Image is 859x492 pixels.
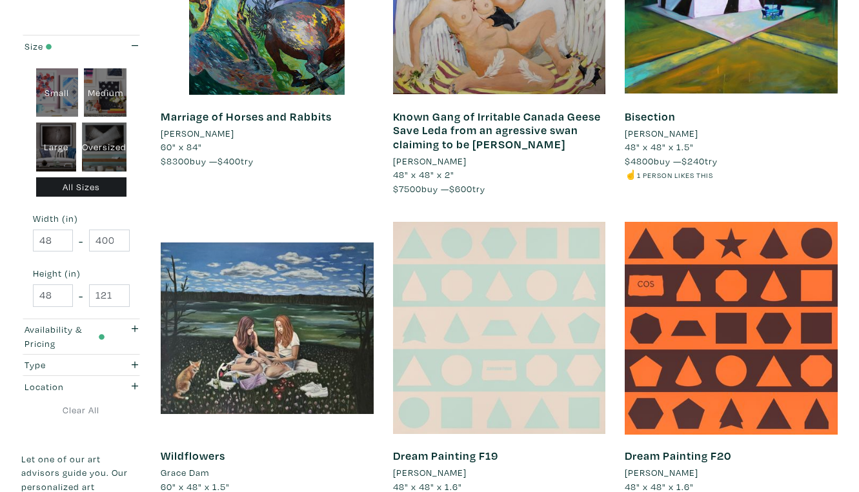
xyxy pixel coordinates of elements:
[25,380,105,394] div: Location
[161,141,202,153] span: 60" x 84"
[217,155,241,167] span: $400
[637,170,713,180] small: 1 person likes this
[625,448,731,463] a: Dream Painting F20
[161,466,374,480] a: Grace Dam
[36,123,77,172] div: Large
[393,109,601,152] a: Known Gang of Irritable Canada Geese Save Leda from an agressive swan claiming to be [PERSON_NAME]
[161,155,254,167] span: buy — try
[21,319,141,354] button: Availability & Pricing
[25,39,105,54] div: Size
[161,126,374,141] a: [PERSON_NAME]
[393,154,606,168] a: [PERSON_NAME]
[79,232,83,250] span: -
[21,355,141,376] button: Type
[625,141,694,153] span: 48" x 48" x 1.5"
[84,68,126,117] div: Medium
[625,155,718,167] span: buy — try
[625,466,838,480] a: [PERSON_NAME]
[36,68,79,117] div: Small
[625,466,698,480] li: [PERSON_NAME]
[682,155,705,167] span: $240
[625,126,698,141] li: [PERSON_NAME]
[393,448,498,463] a: Dream Painting F19
[625,155,654,167] span: $4800
[393,466,606,480] a: [PERSON_NAME]
[161,466,209,480] li: Grace Dam
[393,466,467,480] li: [PERSON_NAME]
[625,168,838,182] li: ☝️
[36,177,127,197] div: All Sizes
[25,322,105,350] div: Availability & Pricing
[393,182,421,195] span: $7500
[21,403,141,417] a: Clear All
[449,182,472,195] span: $600
[625,126,838,141] a: [PERSON_NAME]
[79,287,83,304] span: -
[625,109,676,124] a: Bisection
[393,168,454,181] span: 48" x 48" x 2"
[161,448,225,463] a: Wildflowers
[25,358,105,372] div: Type
[161,109,332,124] a: Marriage of Horses and Rabbits
[33,214,130,223] small: Width (in)
[82,123,126,172] div: Oversized
[161,155,190,167] span: $8300
[21,35,141,57] button: Size
[393,154,467,168] li: [PERSON_NAME]
[393,182,485,195] span: buy — try
[33,269,130,278] small: Height (in)
[161,126,234,141] li: [PERSON_NAME]
[21,376,141,397] button: Location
